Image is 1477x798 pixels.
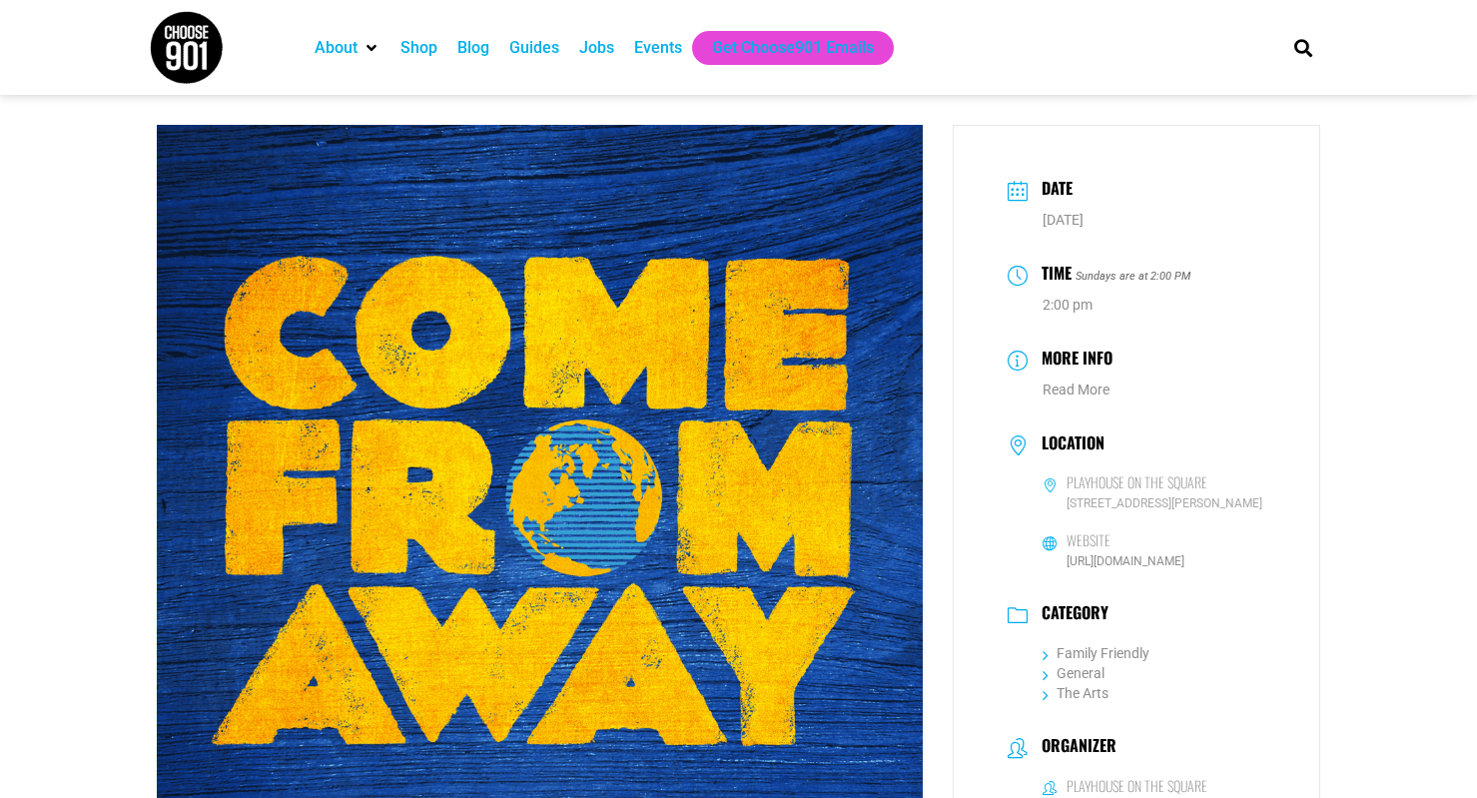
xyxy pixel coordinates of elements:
[1067,554,1184,568] a: [URL][DOMAIN_NAME]
[1067,777,1207,795] h6: Playhouse on the Square
[1032,603,1108,627] h3: Category
[1043,212,1084,228] span: [DATE]
[1043,665,1105,681] a: General
[305,31,390,65] div: About
[1043,645,1149,661] a: Family Friendly
[1032,261,1072,290] h3: Time
[1032,736,1116,760] h3: Organizer
[1043,685,1108,701] a: The Arts
[1043,297,1093,313] abbr: 2:00 pm
[509,36,559,60] a: Guides
[457,36,489,60] a: Blog
[1043,382,1109,398] a: Read More
[1286,31,1319,64] div: Search
[1032,176,1073,205] h3: Date
[1067,473,1207,491] h6: Playhouse on the Square
[634,36,682,60] a: Events
[1043,494,1266,513] span: [STREET_ADDRESS][PERSON_NAME]
[400,36,437,60] a: Shop
[305,31,1259,65] nav: Main nav
[712,36,874,60] a: Get Choose901 Emails
[579,36,614,60] a: Jobs
[315,36,358,60] a: About
[1076,270,1190,283] i: Sundays are at 2:00 PM
[1067,531,1110,549] h6: Website
[1032,346,1112,375] h3: More Info
[1032,433,1105,457] h3: Location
